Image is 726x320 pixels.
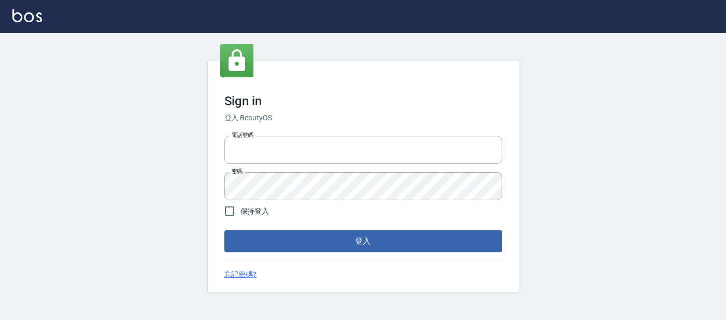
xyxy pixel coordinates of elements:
[232,168,243,175] label: 密碼
[12,9,42,22] img: Logo
[224,269,257,280] a: 忘記密碼?
[224,113,502,123] h6: 登入 BeautyOS
[232,131,253,139] label: 電話號碼
[224,94,502,108] h3: Sign in
[224,230,502,252] button: 登入
[240,206,269,217] span: 保持登入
